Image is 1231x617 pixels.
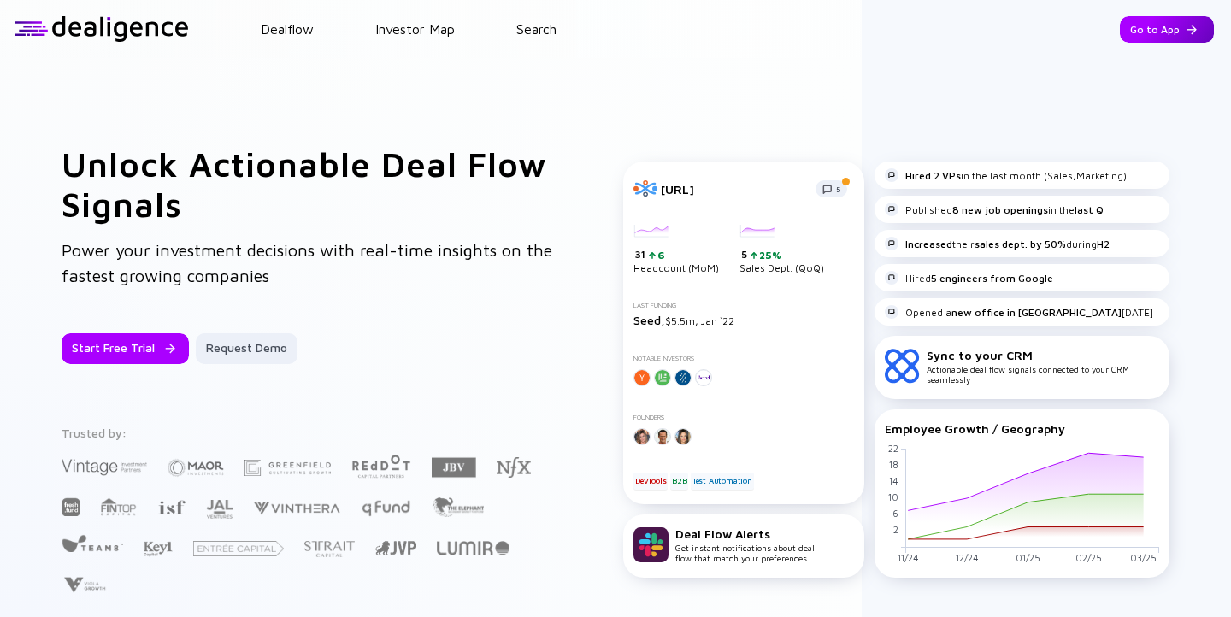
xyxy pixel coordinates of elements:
div: 25% [757,249,782,261]
img: Israel Secondary Fund [157,499,186,514]
div: $5.5m, Jan `22 [633,313,854,327]
tspan: 11/24 [898,552,919,563]
h1: Unlock Actionable Deal Flow Signals [62,144,555,224]
tspan: 14 [889,475,898,486]
div: Published in the [885,203,1104,216]
div: Hired [885,271,1053,285]
img: The Elephant [432,497,484,517]
button: Start Free Trial [62,333,189,364]
img: Key1 Capital [144,541,173,557]
a: Investor Map [375,21,455,37]
div: Actionable deal flow signals connected to your CRM seamlessly [927,348,1159,385]
div: Sales Dept. (QoQ) [739,225,824,274]
strong: 5 engineers from Google [931,272,1053,285]
div: DevTools [633,473,668,490]
div: Last Funding [633,302,854,309]
div: Trusted by: [62,426,550,440]
div: Deal Flow Alerts [675,526,815,541]
tspan: 6 [892,508,898,519]
div: [URL] [661,182,805,197]
span: Seed, [633,313,665,327]
button: Go to App [1120,16,1214,43]
strong: Increased [905,238,952,250]
div: Notable Investors [633,355,854,362]
div: Sync to your CRM [927,348,1159,362]
img: Viola Growth [62,577,107,593]
tspan: 22 [888,443,898,454]
div: Founders [633,414,854,421]
img: Greenfield Partners [244,460,331,476]
img: JAL Ventures [206,500,233,519]
div: 31 [635,248,719,261]
tspan: 10 [888,491,898,502]
div: their during [885,237,1110,250]
tspan: 18 [889,459,898,470]
img: Jerusalem Venture Partners [375,541,416,555]
tspan: 02/25 [1075,552,1102,563]
tspan: 2 [893,524,898,535]
img: Vinthera [253,500,340,516]
div: 6 [656,249,665,261]
strong: last Q [1075,203,1104,216]
div: B2B [670,473,688,490]
img: NFX [497,457,531,478]
img: Entrée Capital [193,541,284,556]
tspan: 03/25 [1130,552,1157,563]
a: Dealflow [261,21,314,37]
img: Strait Capital [304,541,355,557]
img: Q Fund [361,497,411,518]
img: Team8 [62,534,123,552]
img: Vintage Investment Partners [62,457,147,477]
img: Red Dot Capital Partners [351,451,411,479]
div: 5 [741,248,824,261]
strong: sales dept. by 50% [975,238,1066,250]
img: FINTOP Capital [101,497,137,516]
div: Headcount (MoM) [633,225,719,274]
strong: H2 [1097,238,1110,250]
div: Opened a [DATE] [885,305,1153,319]
strong: Hired 2 VPs [905,169,961,182]
tspan: 12/24 [956,552,979,563]
strong: new office in [GEOGRAPHIC_DATA] [951,306,1122,319]
div: Employee Growth / Geography [885,421,1159,436]
img: Maor Investments [168,454,224,482]
button: Request Demo [196,333,297,364]
img: Lumir Ventures [437,541,509,555]
a: Search [516,21,557,37]
span: Power your investment decisions with real-time insights on the fastest growing companies [62,240,552,285]
div: Test Automation [691,473,754,490]
tspan: 01/25 [1016,552,1040,563]
strong: 8 new job openings [952,203,1048,216]
div: in the last month (Sales,Marketing) [885,168,1127,182]
div: Get instant notifications about deal flow that match your preferences [675,526,815,563]
img: JBV Capital [432,456,476,479]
